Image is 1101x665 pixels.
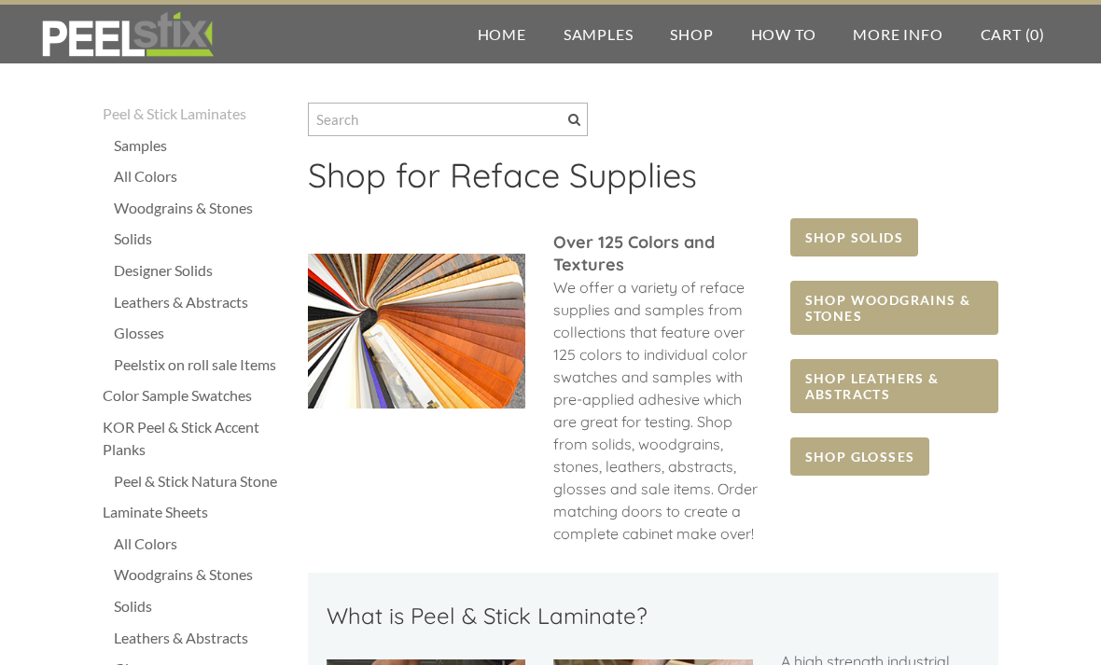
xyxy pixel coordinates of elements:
a: Solids [114,228,289,250]
a: KOR Peel & Stick Accent Planks [103,416,289,461]
h2: ​Shop for Reface Supplies [308,155,998,209]
a: SHOP WOODGRAINS & STONES [790,281,998,335]
a: SHOP GLOSSES [790,437,930,476]
a: Leathers & Abstracts [114,291,289,313]
a: Peel & Stick Natura Stone [114,470,289,492]
span: We offer a variety of reface supplies and samples from collections that feature over 125 colors t... [553,278,758,543]
a: Color Sample Swatches [103,384,289,407]
a: Designer Solids [114,259,289,282]
a: Home [459,5,545,63]
a: Woodgrains & Stones [114,197,289,219]
a: All Colors [114,533,289,555]
a: All Colors [114,165,289,187]
a: How To [732,5,835,63]
a: Samples [114,134,289,157]
span: 0 [1030,25,1039,43]
a: Cart (0) [962,5,1064,63]
a: Peelstix on roll sale Items [114,353,289,376]
font: What is Peel & Stick Laminate? [327,602,648,630]
a: SHOP SOLIDS [790,218,918,256]
a: Laminate Sheets [103,501,289,523]
img: Picture [308,254,525,409]
a: Leathers & Abstracts [114,627,289,649]
a: Peel & Stick Laminates [103,103,289,125]
a: More Info [834,5,961,63]
a: Samples [545,5,652,63]
img: REFACE SUPPLIES [37,11,217,58]
a: Glosses [114,322,289,344]
span: Search [568,114,580,126]
a: Shop [651,5,732,63]
a: SHOP LEATHERS & ABSTRACTS [790,359,998,413]
font: ​Over 125 Colors and Textures [553,231,715,275]
a: Woodgrains & Stones [114,563,289,586]
a: Solids [114,595,289,617]
input: Search [308,103,588,136]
